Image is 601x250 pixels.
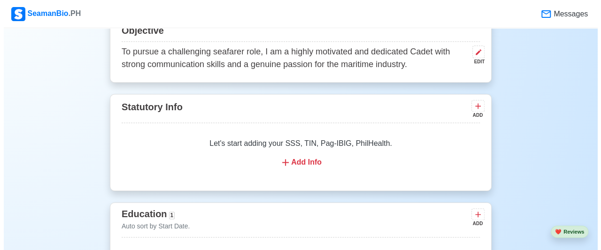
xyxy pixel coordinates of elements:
button: heartReviews [547,226,585,238]
p: Let's start adding your SSS, TIN, Pag-IBIG, PhilHealth. [129,138,465,149]
span: 1 [165,212,171,219]
div: Objective [118,22,476,42]
p: To pursue a challenging seafarer role, I am a highly motivated and dedicated Cadet with strong co... [118,45,465,71]
div: EDIT [465,58,481,65]
div: ADD [468,112,479,119]
img: Logo [8,7,22,21]
p: Auto sort by Start Date. [118,221,186,231]
span: .PH [65,9,77,17]
span: heart [551,229,558,235]
div: Add Info [129,157,465,168]
div: Statutory Info [118,98,476,123]
span: Education [118,209,163,219]
div: SeamanBio [8,7,77,21]
div: ADD [468,220,479,227]
span: Messages [548,8,584,20]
